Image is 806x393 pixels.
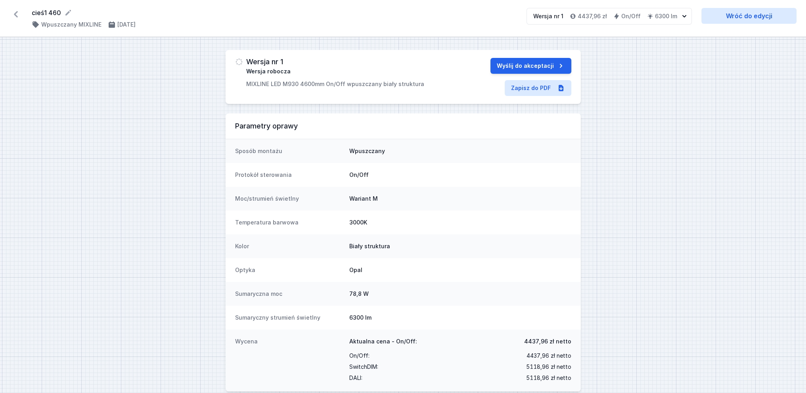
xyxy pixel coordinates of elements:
[235,147,343,155] dt: Sposób montażu
[655,12,677,20] h4: 6300 lm
[526,372,571,383] span: 5118,96 zł netto
[349,350,369,361] span: On/Off :
[235,121,571,131] h3: Parametry oprawy
[349,361,378,372] span: SwitchDIM :
[246,58,283,66] h3: Wersja nr 1
[526,350,571,361] span: 4437,96 zł netto
[246,80,424,88] p: MIXLINE LED M930 4600mm On/Off wpuszczany biały struktura
[490,58,571,74] button: Wyślij do akceptacji
[235,242,343,250] dt: Kolor
[349,337,417,345] span: Aktualna cena - On/Off:
[349,266,571,274] dd: Opal
[235,171,343,179] dt: Protokół sterowania
[41,21,101,29] h4: Wpuszczany MIXLINE
[235,219,343,226] dt: Temperatura barwowa
[235,337,343,383] dt: Wycena
[533,12,563,20] div: Wersja nr 1
[349,219,571,226] dd: 3000K
[64,9,72,17] button: Edytuj nazwę projektu
[349,290,571,298] dd: 78,8 W
[621,12,641,20] h4: On/Off
[526,361,571,372] span: 5118,96 zł netto
[526,8,692,25] button: Wersja nr 14437,96 złOn/Off6300 lm
[235,290,343,298] dt: Sumaryczna moc
[349,147,571,155] dd: Wpuszczany
[349,242,571,250] dd: Biały struktura
[235,58,243,66] img: draft.svg
[235,314,343,322] dt: Sumaryczny strumień świetlny
[349,314,571,322] dd: 6300 lm
[117,21,136,29] h4: [DATE]
[701,8,796,24] a: Wróć do edycji
[235,266,343,274] dt: Optyka
[349,171,571,179] dd: On/Off
[349,195,571,203] dd: Wariant M
[32,8,517,17] form: cieś1 460
[578,12,607,20] h4: 4437,96 zł
[246,67,291,75] span: Wersja robocza
[235,195,343,203] dt: Moc/strumień świetlny
[505,80,571,96] a: Zapisz do PDF
[349,372,362,383] span: DALI :
[524,337,571,345] span: 4437,96 zł netto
